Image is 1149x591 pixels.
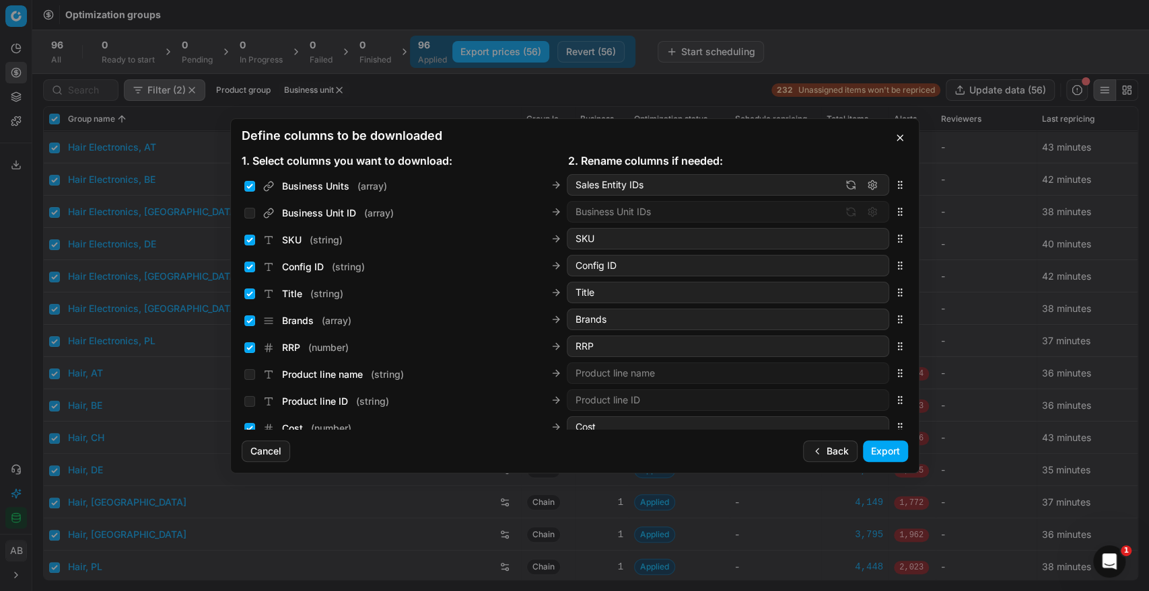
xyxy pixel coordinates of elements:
[282,206,356,220] span: Business Unit ID
[282,422,303,435] span: Cost
[282,368,363,381] span: Product line name
[242,153,568,169] div: 1. Select columns you want to download:
[282,233,302,247] span: SKU
[282,287,302,301] span: Title
[311,422,351,435] span: ( number )
[282,180,349,193] span: Business Units
[310,287,343,301] span: ( string )
[322,314,351,327] span: ( array )
[356,395,389,408] span: ( string )
[803,440,858,462] button: Back
[568,153,895,169] div: 2. Rename columns if needed:
[1093,545,1125,578] iframe: Intercom live chat
[310,233,343,247] span: ( string )
[282,395,348,408] span: Product line ID
[863,440,908,462] button: Export
[1121,545,1131,556] span: 1
[282,341,300,354] span: RRP
[242,440,290,462] button: Cancel
[364,206,394,220] span: ( array )
[357,180,387,193] span: ( array )
[308,341,349,354] span: ( number )
[282,260,324,274] span: Config ID
[242,130,908,142] h2: Define columns to be downloaded
[371,368,404,381] span: ( string )
[332,260,365,274] span: ( string )
[282,314,314,327] span: Brands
